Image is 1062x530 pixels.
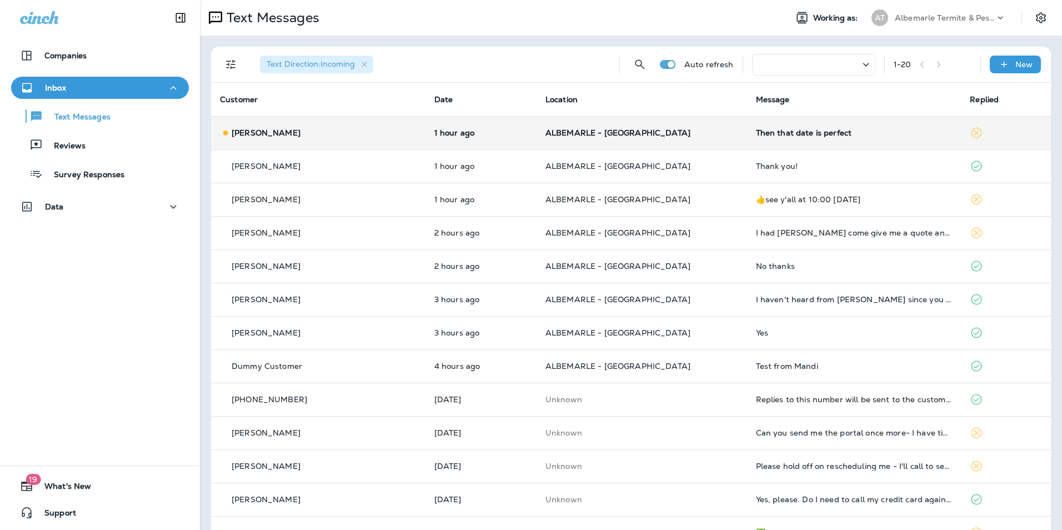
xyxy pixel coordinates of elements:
div: I had Ashton Jordan come give me a quote and when I called him to say I wanted the service he nev... [756,228,953,237]
button: Data [11,196,189,218]
p: Albemarle Termite & Pest Control [895,13,995,22]
p: [PERSON_NAME] [232,128,300,137]
div: Text Direction:Incoming [260,56,373,73]
span: Location [545,94,578,104]
div: Then that date is perfect [756,128,953,137]
div: Test from Mandi [756,362,953,371]
div: Yes, please. Do I need to call my credit card again so you have it on file? [756,495,953,504]
span: 19 [26,474,41,485]
div: 1 - 20 [894,60,911,69]
p: New [1015,60,1033,69]
p: Survey Responses [43,170,124,181]
button: Settings [1031,8,1051,28]
span: ALBEMARLE - [GEOGRAPHIC_DATA] [545,328,690,338]
span: Support [33,508,76,522]
button: 19What's New [11,475,189,497]
p: This customer does not have a last location and the phone number they messaged is not assigned to... [545,395,738,404]
div: Can you send me the portal once more- I have time this afternoon and I will get it done for sure-... [756,428,953,437]
p: Inbox [45,83,66,92]
span: Customer [220,94,258,104]
span: Replied [970,94,999,104]
span: Date [434,94,453,104]
span: Text Direction : Incoming [267,59,355,69]
span: ALBEMARLE - [GEOGRAPHIC_DATA] [545,161,690,171]
div: No thanks [756,262,953,271]
p: [PERSON_NAME] [232,328,300,337]
p: Reviews [43,141,86,152]
p: [PERSON_NAME] [232,228,300,237]
span: ALBEMARLE - [GEOGRAPHIC_DATA] [545,228,690,238]
p: [PERSON_NAME] [232,428,300,437]
p: [PERSON_NAME] [232,262,300,271]
p: Aug 21, 2025 03:55 PM [434,462,528,471]
button: Inbox [11,77,189,99]
div: Replies to this number will be sent to the customer. You can also choose to call the customer thr... [756,395,953,404]
p: Sep 9, 2025 11:23 AM [434,362,528,371]
span: ALBEMARLE - [GEOGRAPHIC_DATA] [545,361,690,371]
button: Survey Responses [11,162,189,186]
p: [PERSON_NAME] [232,195,300,204]
div: 👍see y'all at 10:00 next Tuesday [756,195,953,204]
p: Sep 9, 2025 02:33 PM [434,128,528,137]
button: Text Messages [11,104,189,128]
button: Filters [220,53,242,76]
p: Sep 9, 2025 12:59 PM [434,262,528,271]
button: Companies [11,44,189,67]
span: ALBEMARLE - [GEOGRAPHIC_DATA] [545,194,690,204]
p: Text Messages [43,112,111,123]
button: Collapse Sidebar [165,7,196,29]
p: [PHONE_NUMBER] [232,395,307,404]
span: Working as: [813,13,860,23]
button: Support [11,502,189,524]
p: Sep 9, 2025 02:04 PM [434,195,528,204]
p: This customer does not have a last location and the phone number they messaged is not assigned to... [545,495,738,504]
div: I haven't heard from Sean since you mentioned this to me on Aug 13th? By the way perhaps we can g... [756,295,953,304]
p: This customer does not have a last location and the phone number they messaged is not assigned to... [545,428,738,437]
p: Sep 9, 2025 12:15 PM [434,328,528,337]
p: Dummy Customer [232,362,302,371]
span: Message [756,94,790,104]
p: Sep 5, 2025 09:26 AM [434,395,528,404]
p: Sep 9, 2025 02:31 PM [434,162,528,171]
p: Sep 9, 2025 12:16 PM [434,295,528,304]
span: ALBEMARLE - [GEOGRAPHIC_DATA] [545,261,690,271]
p: Aug 29, 2025 09:33 AM [434,428,528,437]
button: Search Messages [629,53,651,76]
p: [PERSON_NAME] [232,295,300,304]
div: AT [871,9,888,26]
div: Thank you! [756,162,953,171]
div: Please hold off on rescheduling me - I'll call to set up my appointment at a later time, thanks! [756,462,953,471]
span: ALBEMARLE - [GEOGRAPHIC_DATA] [545,128,690,138]
button: Reviews [11,133,189,157]
p: [PERSON_NAME] [232,162,300,171]
p: [PERSON_NAME] [232,495,300,504]
div: Yes [756,328,953,337]
p: [PERSON_NAME] [232,462,300,471]
span: What's New [33,482,91,495]
p: Auto refresh [684,60,734,69]
p: This customer does not have a last location and the phone number they messaged is not assigned to... [545,462,738,471]
p: Text Messages [222,9,319,26]
span: ALBEMARLE - [GEOGRAPHIC_DATA] [545,294,690,304]
p: Sep 9, 2025 01:39 PM [434,228,528,237]
p: Aug 18, 2025 08:49 AM [434,495,528,504]
p: Companies [44,51,87,60]
p: Data [45,202,64,211]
